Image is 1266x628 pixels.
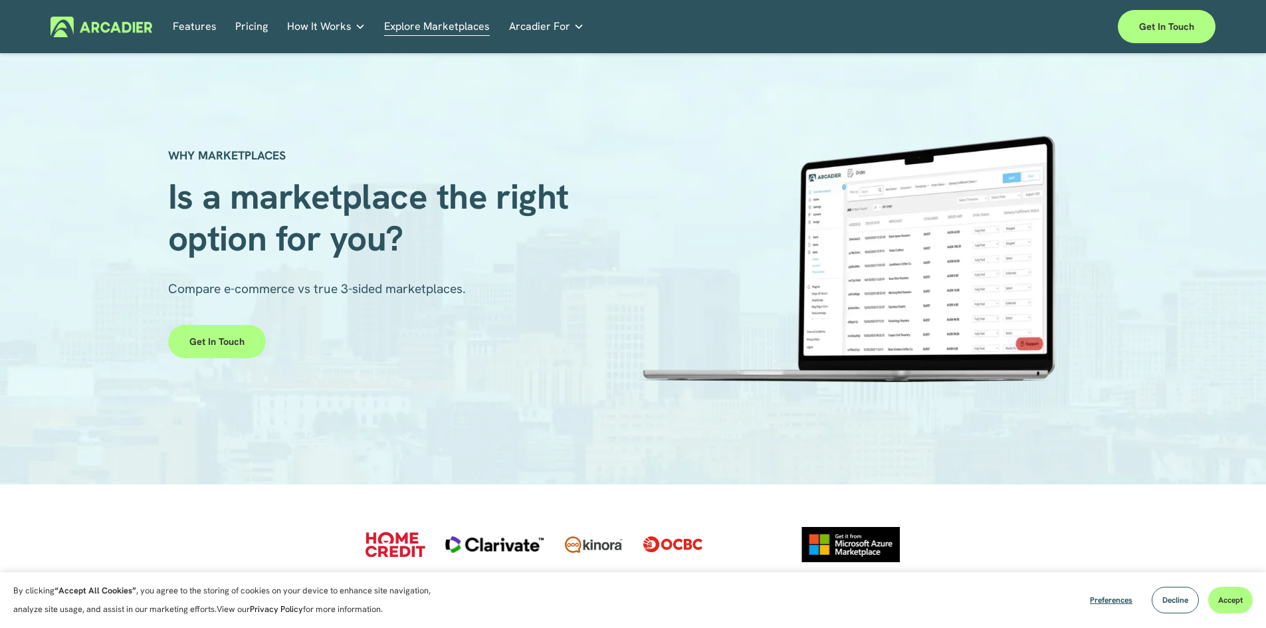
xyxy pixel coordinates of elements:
button: Decline [1152,587,1199,613]
p: By clicking , you agree to the storing of cookies on your device to enhance site navigation, anal... [13,581,445,619]
a: Explore Marketplaces [384,17,490,37]
span: How It Works [287,17,352,36]
img: Arcadier [51,17,152,37]
a: Get in touch [168,325,266,358]
span: Is a marketplace the right option for you? [168,173,578,261]
a: Get in touch [1118,10,1215,43]
a: Features [173,17,217,37]
a: Pricing [235,17,268,37]
strong: “Accept All Cookies” [54,585,136,596]
span: Decline [1162,595,1188,605]
button: Preferences [1080,587,1142,613]
span: Preferences [1090,595,1132,605]
span: Arcadier For [509,17,570,36]
span: Accept [1218,595,1243,605]
a: Privacy Policy [250,603,303,615]
a: folder dropdown [287,17,366,37]
span: Compare e-commerce vs true 3-sided marketplaces. [168,280,466,297]
a: folder dropdown [509,17,584,37]
button: Accept [1208,587,1253,613]
strong: WHY MARKETPLACES [168,148,286,163]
